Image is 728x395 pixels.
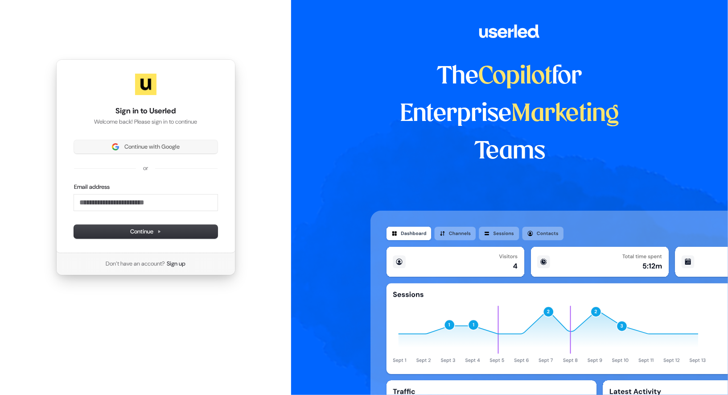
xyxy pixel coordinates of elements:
a: Sign up [167,260,185,268]
h1: The for Enterprise Teams [370,58,649,170]
img: Sign in with Google [112,143,119,150]
p: Welcome back! Please sign in to continue [74,118,218,126]
span: Continue with Google [124,143,180,151]
img: Userled [135,74,156,95]
span: Continue [130,228,161,236]
button: Sign in with GoogleContinue with Google [74,140,218,154]
span: Marketing [512,103,620,126]
p: or [143,164,148,172]
button: Continue [74,225,218,238]
span: Copilot [479,65,552,88]
label: Email address [74,183,110,191]
span: Don’t have an account? [106,260,165,268]
h1: Sign in to Userled [74,106,218,116]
